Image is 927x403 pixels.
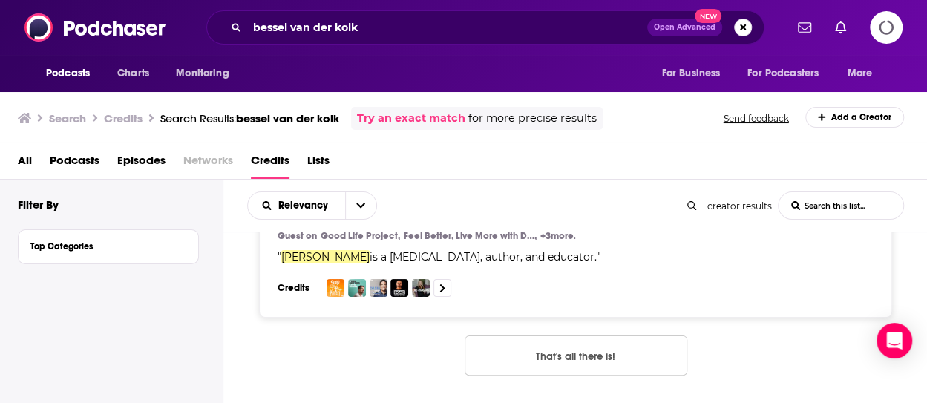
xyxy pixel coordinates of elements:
div: Search Results: [160,111,339,125]
img: Podchaser - Follow, Share and Rate Podcasts [24,13,167,42]
h4: Guest on [278,230,317,242]
span: Logging in [870,11,903,44]
button: open menu [248,200,345,211]
a: Feel Better, Live More with Dr Rangan Chatterjee [404,230,537,242]
a: Charts [108,59,158,88]
a: Episodes [117,148,166,179]
span: is a [MEDICAL_DATA], author, and educator. [370,250,596,263]
div: Top Categories [30,241,177,252]
span: For Business [661,63,720,84]
a: Show notifications dropdown [792,15,817,40]
a: All [18,148,32,179]
img: Chasing Life [370,279,387,297]
button: open menu [36,59,109,88]
button: open menu [651,59,738,88]
a: Add a Creator [805,107,905,128]
a: Try an exact match [357,110,465,127]
button: Send feedback [719,107,793,130]
button: open menu [166,59,248,88]
h4: Feel Better, Live More with D…, [404,230,537,242]
span: More [848,63,873,84]
span: " " [278,250,600,263]
h3: Credits [104,111,143,125]
span: bessel van der kolk [236,111,339,125]
a: Credits [251,148,289,179]
button: open menu [837,59,891,88]
button: open menu [738,59,840,88]
span: Podcasts [46,63,90,84]
span: Monitoring [176,63,229,84]
h4: Good Life Project, [321,230,400,242]
span: Relevancy [278,200,333,211]
span: Open Advanced [654,24,715,31]
a: Search Results:bessel van der kolk [160,111,339,125]
span: For Podcasters [747,63,819,84]
span: Charts [117,63,149,84]
a: +3more. [540,230,575,242]
h3: Search [49,111,86,125]
img: The Diary Of A CEO with Steven Bartlett [390,279,408,297]
button: Open AdvancedNew [647,19,722,36]
a: Show notifications dropdown [829,15,852,40]
span: [PERSON_NAME] [281,250,370,263]
h2: Filter By [18,197,59,212]
button: open menu [345,192,376,219]
div: 1 creator results [687,200,772,212]
div: Open Intercom Messenger [877,323,912,358]
img: Feel Better, Live More with Dr Rangan Chatterjee [348,279,366,297]
a: Good Life Project [321,230,400,242]
span: Networks [183,148,233,179]
a: Podcasts [50,148,99,179]
img: Good Life Project [327,279,344,297]
span: for more precise results [468,110,597,127]
div: Search podcasts, credits, & more... [206,10,764,45]
h3: Credits [278,282,315,294]
a: Lists [307,148,330,179]
button: Nothing here. [465,335,687,376]
h2: Choose List sort [247,191,377,220]
input: Search podcasts, credits, & more... [247,16,647,39]
span: New [695,9,721,23]
button: Top Categories [30,236,186,255]
img: For The Love With Jen Hatmaker Podcast [412,279,430,297]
